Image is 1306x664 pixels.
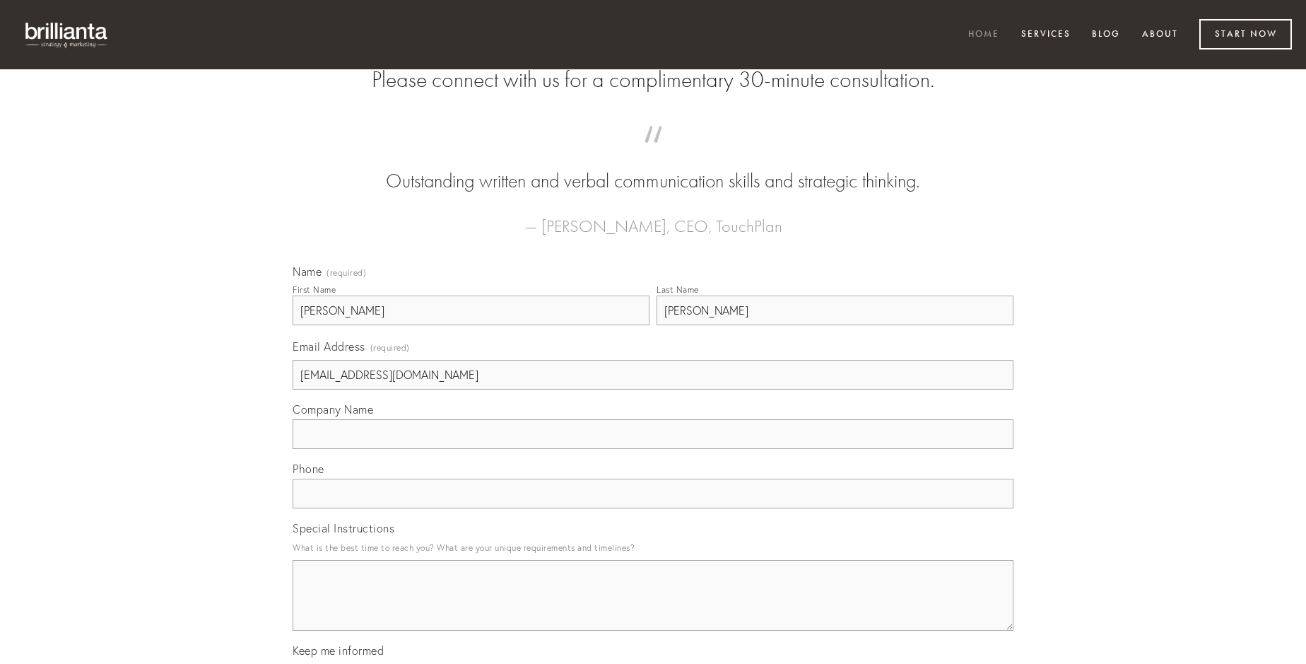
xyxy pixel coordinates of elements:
[293,462,324,476] span: Phone
[293,66,1013,93] h2: Please connect with us for a complimentary 30-minute consultation.
[293,284,336,295] div: First Name
[315,195,991,240] figcaption: — [PERSON_NAME], CEO, TouchPlan
[315,140,991,168] span: “
[293,402,373,417] span: Company Name
[959,23,1008,47] a: Home
[293,643,384,658] span: Keep me informed
[1012,23,1080,47] a: Services
[293,339,365,354] span: Email Address
[293,264,322,279] span: Name
[370,338,410,357] span: (required)
[657,284,699,295] div: Last Name
[315,140,991,195] blockquote: Outstanding written and verbal communication skills and strategic thinking.
[293,521,394,535] span: Special Instructions
[1133,23,1187,47] a: About
[293,538,1013,557] p: What is the best time to reach you? What are your unique requirements and timelines?
[1083,23,1129,47] a: Blog
[326,269,366,277] span: (required)
[14,14,120,55] img: brillianta - research, strategy, marketing
[1199,19,1292,49] a: Start Now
